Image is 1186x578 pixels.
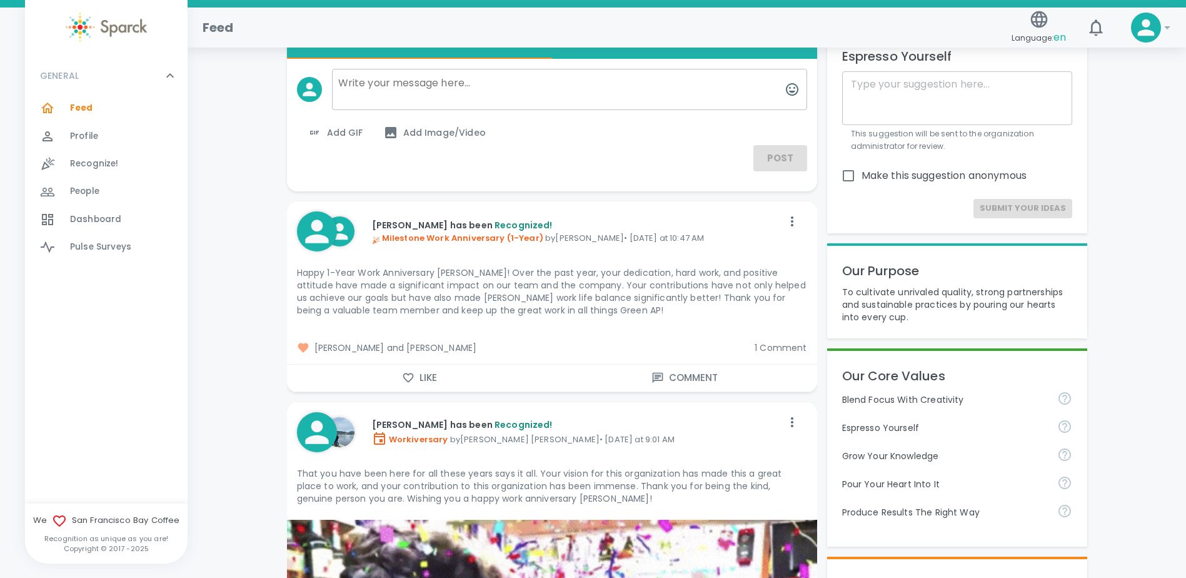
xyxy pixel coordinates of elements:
span: Recognized! [495,219,553,231]
span: People [70,185,99,198]
button: Like [287,365,552,391]
img: Sparck logo [66,13,147,42]
div: GENERAL [25,94,188,266]
p: Our Purpose [842,261,1072,281]
p: Happy 1-Year Work Anniversary [PERSON_NAME]! Over the past year, your dedication, hard work, and ... [297,266,807,317]
span: Add Image/Video [383,125,486,140]
span: Pulse Surveys [70,241,131,253]
a: People [25,178,188,205]
a: Sparck logo [25,13,188,42]
svg: Come to work to make a difference in your own way [1057,475,1072,490]
p: Pour Your Heart Into It [842,478,1047,490]
a: Dashboard [25,206,188,233]
a: Feed [25,94,188,122]
button: Comment [552,365,817,391]
span: Add GIF [307,125,363,140]
p: Our Core Values [842,366,1072,386]
p: Grow Your Knowledge [842,450,1047,462]
a: Profile [25,123,188,150]
p: Produce Results The Right Way [842,506,1047,519]
div: GENERAL [25,57,188,94]
span: Feed [70,102,93,114]
span: Language: [1012,29,1066,46]
span: Milestone Work Anniversary (1-Year) [372,232,543,244]
button: Language:en [1007,6,1071,50]
svg: Share your voice and your ideas [1057,419,1072,434]
a: Recognize! [25,150,188,178]
span: Workiversary [372,433,448,445]
p: [PERSON_NAME] has been [372,418,782,431]
p: Blend Focus With Creativity [842,393,1047,406]
svg: Follow your curiosity and learn together [1057,447,1072,462]
p: This suggestion will be sent to the organization administrator for review. [851,128,1063,153]
p: To cultivate unrivaled quality, strong partnerships and sustainable practices by pouring our hear... [842,286,1072,323]
p: That you have been here for all these years says it all. Your vision for this organization has ma... [297,467,807,505]
p: by [PERSON_NAME] • [DATE] at 10:47 AM [372,232,782,245]
span: 1 Comment [755,342,807,354]
img: Picture of Anna Belle Heredia [324,417,354,447]
p: by [PERSON_NAME] [PERSON_NAME] • [DATE] at 9:01 AM [372,431,782,446]
svg: Find success working together and doing the right thing [1057,504,1072,519]
h1: Feed [203,18,234,38]
p: Espresso Yourself [842,46,1072,66]
svg: Achieve goals today and innovate for tomorrow [1057,391,1072,406]
span: en [1053,30,1066,44]
span: Dashboard [70,213,121,226]
span: We San Francisco Bay Coffee [25,514,188,529]
p: GENERAL [40,69,79,82]
span: Recognized! [495,418,553,431]
p: [PERSON_NAME] has been [372,219,782,231]
p: Espresso Yourself [842,422,1047,434]
span: Recognize! [70,158,119,170]
span: Make this suggestion anonymous [862,168,1027,183]
span: [PERSON_NAME] and [PERSON_NAME] [297,342,745,354]
p: Recognition as unique as you are! [25,534,188,544]
a: Pulse Surveys [25,233,188,261]
span: Profile [70,130,98,143]
p: Copyright © 2017 - 2025 [25,544,188,554]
